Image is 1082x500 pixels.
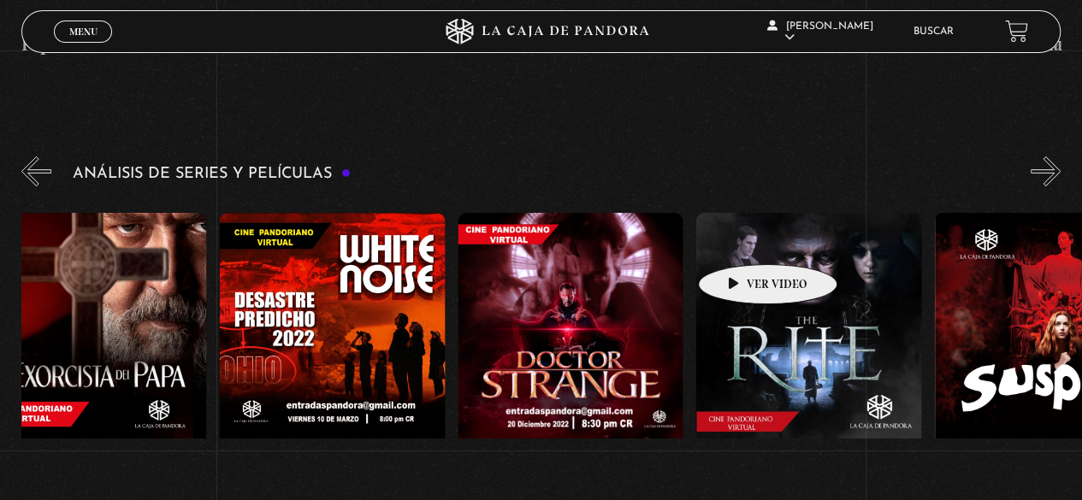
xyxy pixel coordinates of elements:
button: Next [1031,156,1061,186]
a: View your shopping cart [1005,20,1028,43]
a: Buscar [913,26,954,37]
h4: Papa [PERSON_NAME] [21,31,247,58]
span: Menu [69,26,98,37]
span: Cerrar [63,40,103,52]
span: [PERSON_NAME] [767,21,873,43]
h3: Análisis de series y películas [73,166,351,182]
button: Previous [21,156,51,186]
